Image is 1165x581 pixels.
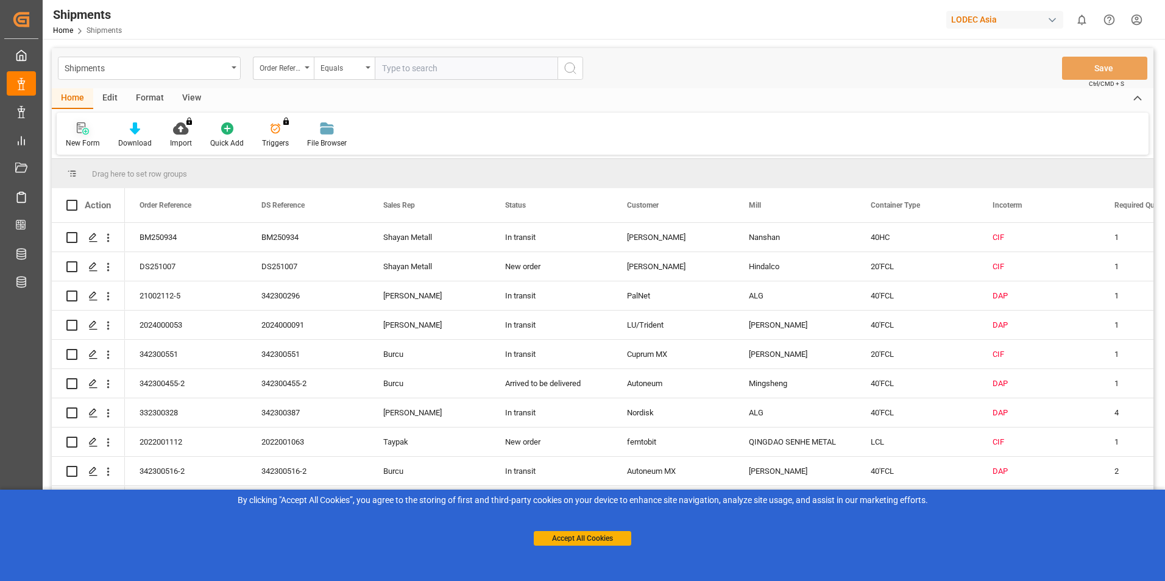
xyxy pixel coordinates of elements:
div: Press SPACE to select this row. [52,223,125,252]
div: LODEC Asia [946,11,1063,29]
div: Format [127,88,173,109]
span: Container Type [871,201,920,210]
div: In transit [490,223,612,252]
div: New order [490,252,612,281]
span: Status [505,201,526,210]
div: Press SPACE to select this row. [52,369,125,398]
div: DAP [993,311,1085,339]
div: Mingsheng [734,369,856,398]
div: DS251007 [125,252,247,281]
span: Ctrl/CMD + S [1089,79,1124,88]
div: Taypak [369,428,490,456]
button: open menu [253,57,314,80]
div: 342300455-2 [247,369,369,398]
div: 2024000091 [247,311,369,339]
div: Press SPACE to select this row. [52,340,125,369]
div: [PERSON_NAME] [734,311,856,339]
div: Nordisk [612,398,734,427]
div: LU/Trident [612,311,734,339]
div: Cuprum MX [612,340,734,368]
div: Action [85,200,111,211]
div: [PERSON_NAME] [612,223,734,252]
div: [PERSON_NAME] [734,457,856,485]
div: In transit [490,486,612,515]
div: DAP [993,399,1085,427]
div: BM250934 [125,223,247,252]
div: Press SPACE to select this row. [52,311,125,340]
div: Equals [320,60,362,74]
div: Burcu [369,486,490,515]
div: Quick Add [210,138,244,149]
div: Shipments [65,60,227,75]
div: BM250934 [247,223,369,252]
div: 40'FCL [856,369,978,398]
div: Order Reference [260,60,301,74]
div: femtobit [612,428,734,456]
div: [PERSON_NAME] [612,252,734,281]
div: CIF [993,224,1085,252]
div: Press SPACE to select this row. [52,252,125,281]
div: 342300516-2 [247,486,369,515]
div: [PERSON_NAME] [369,281,490,310]
div: Home [52,88,93,109]
span: Order Reference [140,201,191,210]
div: Autoneum MX [612,486,734,515]
button: search button [558,57,583,80]
div: 342300516-2 [125,486,247,515]
div: Press SPACE to select this row. [52,428,125,457]
div: 21002112-5 [125,281,247,310]
div: 342300551 [125,340,247,368]
div: Shayan Metall [369,223,490,252]
div: Shayan Metall [369,252,490,281]
div: 342300516-2 [125,457,247,485]
div: In transit [490,340,612,368]
div: In transit [490,281,612,310]
div: Press SPACE to select this row. [52,281,125,311]
div: QINGDAO SENHE METAL [734,428,856,456]
div: File Browser [307,138,347,149]
div: PalNet [612,281,734,310]
div: In transit [490,398,612,427]
div: 342300296 [247,281,369,310]
span: DS Reference [261,201,305,210]
input: Type to search [375,57,558,80]
div: DAP [993,370,1085,398]
div: 332300328 [125,398,247,427]
div: ALG [734,398,856,427]
div: Download [118,138,152,149]
div: CIF [993,428,1085,456]
div: 2024000053 [125,311,247,339]
div: DAP [993,282,1085,310]
div: Autoneum [612,369,734,398]
div: ALG [734,281,856,310]
div: LCL [856,428,978,456]
div: 2022001063 [247,428,369,456]
div: New Form [66,138,100,149]
span: Incoterm [993,201,1022,210]
div: Press SPACE to select this row. [52,398,125,428]
button: Accept All Cookies [534,531,631,546]
div: CIF [993,253,1085,281]
div: 342300455-2 [125,369,247,398]
span: Sales Rep [383,201,415,210]
div: [PERSON_NAME] [734,486,856,515]
div: Autoneum MX [612,457,734,485]
button: open menu [58,57,241,80]
div: [PERSON_NAME] [369,398,490,427]
div: In transit [490,311,612,339]
div: Arrived to be delivered [490,369,612,398]
div: 342300516-2 [247,457,369,485]
div: [PERSON_NAME] [369,311,490,339]
button: Save [1062,57,1147,80]
div: 20'FCL [856,340,978,368]
div: In transit [490,457,612,485]
div: Hindalco [734,252,856,281]
div: New order [490,428,612,456]
div: By clicking "Accept All Cookies”, you agree to the storing of first and third-party cookies on yo... [9,494,1156,507]
div: Burcu [369,369,490,398]
button: open menu [314,57,375,80]
div: Nanshan [734,223,856,252]
a: Home [53,26,73,35]
div: 40'FCL [856,398,978,427]
div: DS251007 [247,252,369,281]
